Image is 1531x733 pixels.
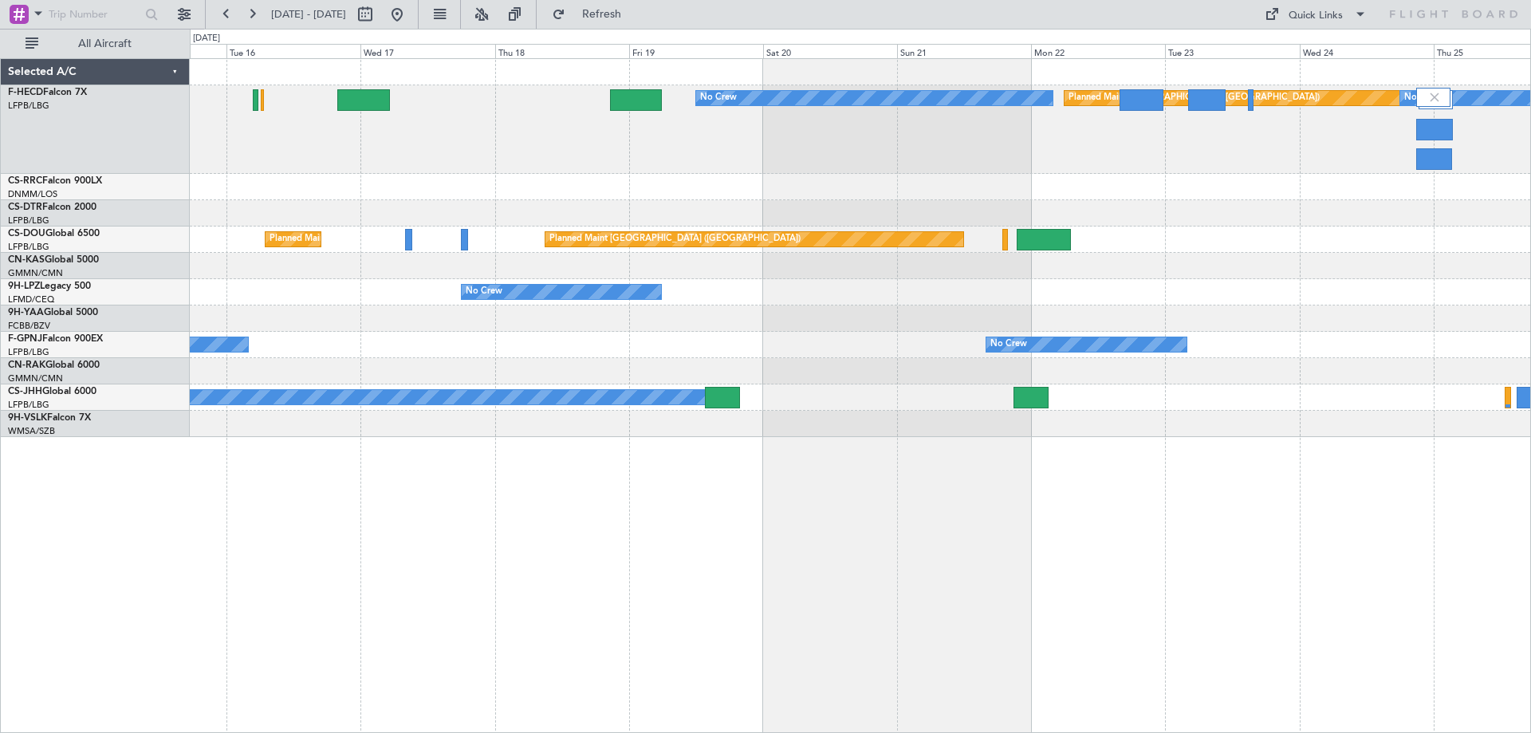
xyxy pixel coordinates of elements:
[360,44,494,58] div: Wed 17
[8,88,43,97] span: F-HECD
[495,44,629,58] div: Thu 18
[8,334,42,344] span: F-GPNJ
[8,255,99,265] a: CN-KASGlobal 5000
[1069,86,1320,110] div: Planned Maint [GEOGRAPHIC_DATA] ([GEOGRAPHIC_DATA])
[8,413,47,423] span: 9H-VSLK
[700,86,737,110] div: No Crew
[8,229,45,238] span: CS-DOU
[466,280,502,304] div: No Crew
[8,413,91,423] a: 9H-VSLKFalcon 7X
[8,308,44,317] span: 9H-YAA
[8,346,49,358] a: LFPB/LBG
[8,188,57,200] a: DNMM/LOS
[8,399,49,411] a: LFPB/LBG
[8,241,49,253] a: LFPB/LBG
[763,44,897,58] div: Sat 20
[41,38,168,49] span: All Aircraft
[8,282,40,291] span: 9H-LPZ
[8,320,50,332] a: FCBB/BZV
[1257,2,1375,27] button: Quick Links
[8,203,42,212] span: CS-DTR
[49,2,140,26] input: Trip Number
[8,372,63,384] a: GMMN/CMN
[990,333,1027,357] div: No Crew
[1289,8,1343,24] div: Quick Links
[8,361,45,370] span: CN-RAK
[629,44,763,58] div: Fri 19
[1300,44,1434,58] div: Wed 24
[8,294,54,305] a: LFMD/CEQ
[8,282,91,291] a: 9H-LPZLegacy 500
[18,31,173,57] button: All Aircraft
[271,7,346,22] span: [DATE] - [DATE]
[1031,44,1165,58] div: Mon 22
[8,387,96,396] a: CS-JHHGlobal 6000
[8,176,102,186] a: CS-RRCFalcon 900LX
[193,32,220,45] div: [DATE]
[226,44,360,58] div: Tue 16
[1427,90,1442,104] img: gray-close.svg
[549,227,801,251] div: Planned Maint [GEOGRAPHIC_DATA] ([GEOGRAPHIC_DATA])
[8,334,103,344] a: F-GPNJFalcon 900EX
[545,2,640,27] button: Refresh
[8,361,100,370] a: CN-RAKGlobal 6000
[1165,44,1299,58] div: Tue 23
[1404,86,1441,110] div: No Crew
[8,176,42,186] span: CS-RRC
[8,203,96,212] a: CS-DTRFalcon 2000
[8,88,87,97] a: F-HECDFalcon 7X
[8,229,100,238] a: CS-DOUGlobal 6500
[8,215,49,227] a: LFPB/LBG
[8,100,49,112] a: LFPB/LBG
[8,425,55,437] a: WMSA/SZB
[897,44,1031,58] div: Sun 21
[8,387,42,396] span: CS-JHH
[8,308,98,317] a: 9H-YAAGlobal 5000
[569,9,636,20] span: Refresh
[270,227,521,251] div: Planned Maint [GEOGRAPHIC_DATA] ([GEOGRAPHIC_DATA])
[8,267,63,279] a: GMMN/CMN
[8,255,45,265] span: CN-KAS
